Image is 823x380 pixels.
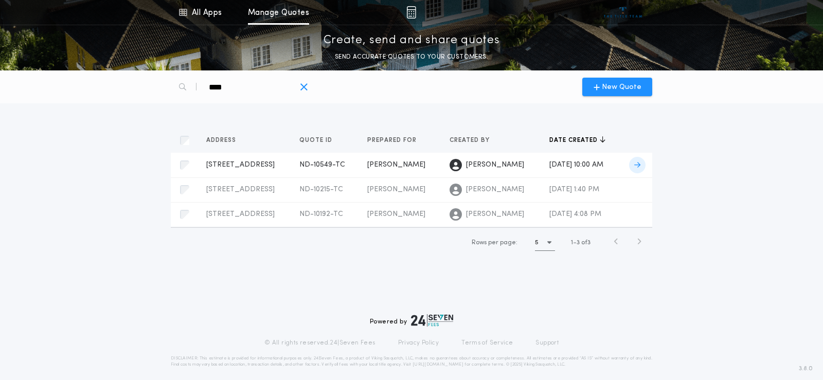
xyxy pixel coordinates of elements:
p: DISCLAIMER: This estimate is provided for informational purposes only. 24|Seven Fees, a product o... [171,355,652,368]
span: [STREET_ADDRESS] [206,186,275,193]
span: Prepared for [367,136,419,144]
a: Support [535,339,559,347]
span: [DATE] 4:08 PM [549,210,601,218]
h1: 5 [535,238,539,248]
span: [DATE] 1:40 PM [549,186,599,193]
p: SEND ACCURATE QUOTES TO YOUR CUSTOMERS. [335,52,488,62]
div: Powered by [370,314,453,327]
span: 1 [571,240,573,246]
span: [PERSON_NAME] [466,209,524,220]
span: ND-10549-TC [299,161,345,169]
span: [PERSON_NAME] [367,161,425,169]
span: [PERSON_NAME] [466,185,524,195]
img: vs-icon [604,7,642,17]
button: Address [206,135,244,146]
button: 5 [535,234,555,251]
span: Rows per page: [472,240,517,246]
button: New Quote [582,78,652,96]
span: [STREET_ADDRESS] [206,210,275,218]
span: Address [206,136,238,144]
button: Quote ID [299,135,340,146]
img: img [406,6,416,19]
button: Date created [549,135,605,146]
span: ND-10192-TC [299,210,343,218]
span: of 3 [581,238,591,247]
span: 3.8.0 [799,364,813,373]
p: © All rights reserved. 24|Seven Fees [264,339,375,347]
a: Terms of Service [461,339,513,347]
span: [PERSON_NAME] [367,186,425,193]
span: 3 [577,240,580,246]
img: logo [411,314,453,327]
p: Create, send and share quotes [324,32,500,49]
span: Quote ID [299,136,334,144]
span: [STREET_ADDRESS] [206,161,275,169]
a: Privacy Policy [398,339,439,347]
span: ND-10215-TC [299,186,343,193]
button: Created by [450,135,497,146]
span: [PERSON_NAME] [367,210,425,218]
span: [DATE] 10:00 AM [549,161,603,169]
span: Created by [450,136,492,144]
span: [PERSON_NAME] [466,160,524,170]
a: [URL][DOMAIN_NAME] [413,363,463,367]
span: Date created [549,136,600,144]
span: New Quote [602,82,641,93]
